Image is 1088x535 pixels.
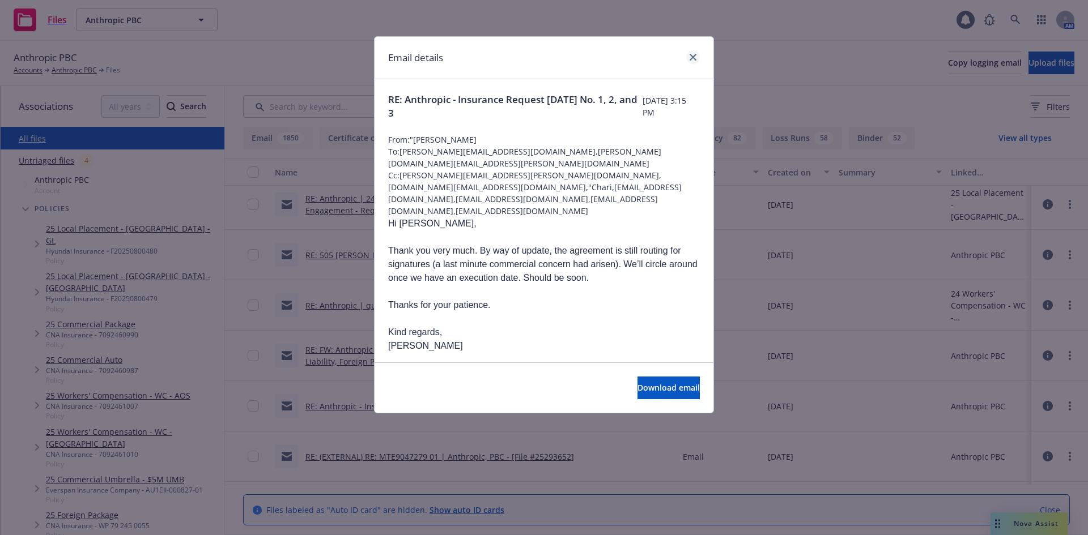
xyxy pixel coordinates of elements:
[388,244,700,285] p: Thank you very much. By way of update, the agreement is still routing for signatures (a last minu...
[388,134,700,145] span: From: "[PERSON_NAME]
[388,326,700,339] p: Kind regards,
[388,93,643,120] span: RE: Anthropic - Insurance Request [DATE] No. 1, 2, and 3
[637,376,700,399] button: Download email
[388,217,700,230] p: Hi [PERSON_NAME],
[643,95,700,118] span: [DATE] 3:15 PM
[686,50,700,64] a: close
[388,298,700,312] p: Thanks for your patience.
[388,169,700,217] span: Cc: [PERSON_NAME][EMAIL_ADDRESS][PERSON_NAME][DOMAIN_NAME],[DOMAIN_NAME][EMAIL_ADDRESS][DOMAIN_NA...
[637,382,700,393] span: Download email
[388,50,443,65] h1: Email details
[388,145,700,169] span: To: [PERSON_NAME][EMAIL_ADDRESS][DOMAIN_NAME],[PERSON_NAME][DOMAIN_NAME][EMAIL_ADDRESS][PERSON_NA...
[388,339,700,353] p: [PERSON_NAME]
